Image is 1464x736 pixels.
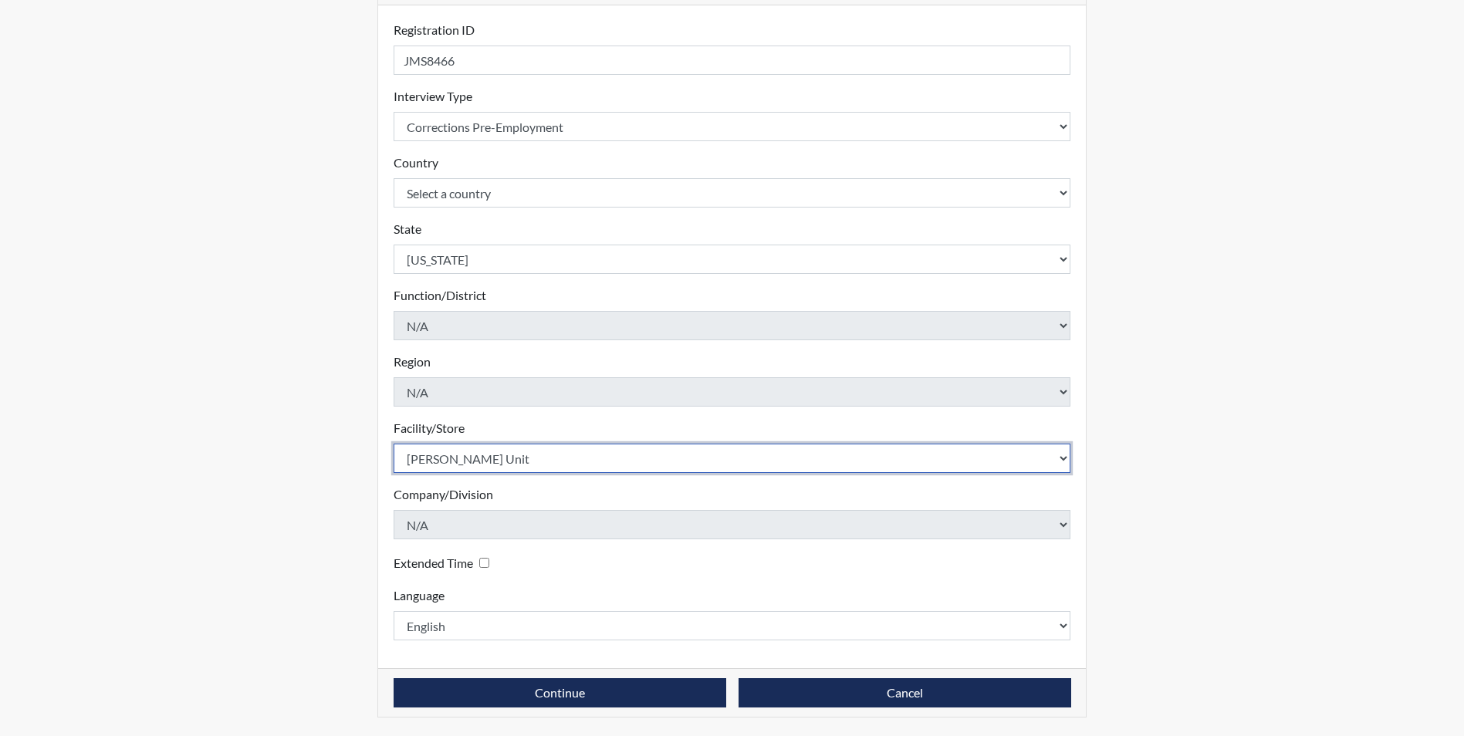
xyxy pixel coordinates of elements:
[394,286,486,305] label: Function/District
[394,46,1071,75] input: Insert a Registration ID, which needs to be a unique alphanumeric value for each interviewee
[394,586,445,605] label: Language
[394,21,475,39] label: Registration ID
[394,552,495,574] div: Checking this box will provide the interviewee with an accomodation of extra time to answer each ...
[394,419,465,437] label: Facility/Store
[394,554,473,572] label: Extended Time
[394,154,438,172] label: Country
[394,485,493,504] label: Company/Division
[394,353,431,371] label: Region
[739,678,1071,707] button: Cancel
[394,87,472,106] label: Interview Type
[394,678,726,707] button: Continue
[394,220,421,238] label: State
